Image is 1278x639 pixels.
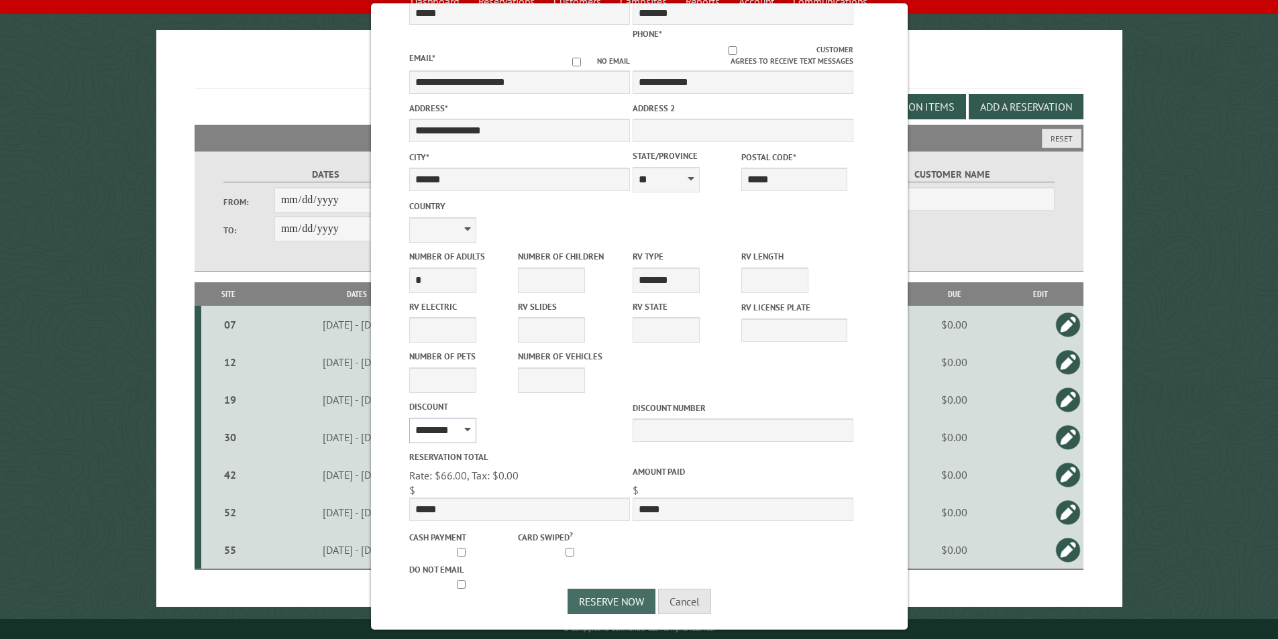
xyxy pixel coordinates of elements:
[568,589,655,614] button: Reserve Now
[518,250,624,263] label: Number of Children
[912,343,997,381] td: $0.00
[258,318,456,331] div: [DATE] - [DATE]
[409,563,515,576] label: Do not email
[633,483,639,497] span: $
[912,282,997,306] th: Due
[409,350,515,363] label: Number of Pets
[223,167,428,182] label: Dates
[207,355,254,369] div: 12
[1042,129,1081,148] button: Reset
[741,151,847,164] label: Postal Code
[409,469,519,482] span: Rate: $66.00, Tax: $0.00
[556,58,597,66] input: No email
[912,306,997,343] td: $0.00
[851,94,966,119] button: Edit Add-on Items
[195,52,1084,89] h1: Reservations
[633,150,739,162] label: State/Province
[969,94,1083,119] button: Add a Reservation
[258,506,456,519] div: [DATE] - [DATE]
[258,543,456,557] div: [DATE] - [DATE]
[518,300,624,313] label: RV Slides
[518,350,624,363] label: Number of Vehicles
[633,28,662,40] label: Phone
[741,301,847,314] label: RV License Plate
[633,465,853,478] label: Amount paid
[409,531,515,544] label: Cash payment
[256,282,458,306] th: Dates
[409,483,415,497] span: $
[409,200,630,213] label: Country
[518,529,624,544] label: Card swiped
[258,468,456,481] div: [DATE] - [DATE]
[223,196,274,209] label: From:
[912,493,997,531] td: $0.00
[409,102,630,115] label: Address
[741,250,847,263] label: RV Length
[409,52,435,64] label: Email
[912,418,997,456] td: $0.00
[633,250,739,263] label: RV Type
[258,430,456,444] div: [DATE] - [DATE]
[207,506,254,519] div: 52
[850,167,1055,182] label: Customer Name
[556,56,630,67] label: No email
[912,531,997,569] td: $0.00
[409,250,515,263] label: Number of Adults
[648,46,816,55] input: Customer agrees to receive text messages
[570,530,573,539] a: ?
[409,451,630,463] label: Reservation Total
[997,282,1083,306] th: Edit
[195,125,1084,150] h2: Filters
[564,624,715,633] small: © Campground Commander LLC. All rights reserved.
[409,151,630,164] label: City
[258,355,456,369] div: [DATE] - [DATE]
[409,400,630,413] label: Discount
[409,300,515,313] label: RV Electric
[633,102,853,115] label: Address 2
[223,224,274,237] label: To:
[633,300,739,313] label: RV State
[207,318,254,331] div: 07
[658,589,711,614] button: Cancel
[633,44,853,67] label: Customer agrees to receive text messages
[912,381,997,418] td: $0.00
[207,468,254,481] div: 42
[201,282,256,306] th: Site
[207,543,254,557] div: 55
[633,402,853,414] label: Discount Number
[912,456,997,493] td: $0.00
[207,393,254,406] div: 19
[258,393,456,406] div: [DATE] - [DATE]
[207,430,254,444] div: 30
